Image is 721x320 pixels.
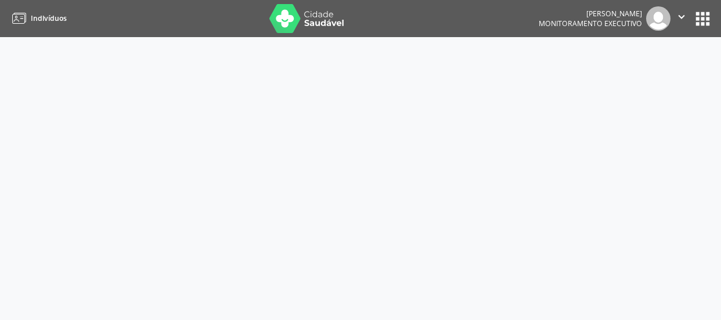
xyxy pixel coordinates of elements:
div: [PERSON_NAME] [539,9,642,19]
span: Monitoramento Executivo [539,19,642,28]
button: apps [693,9,713,29]
button:  [670,6,693,31]
span: Indivíduos [31,13,67,23]
a: Indivíduos [8,9,67,28]
img: img [646,6,670,31]
i:  [675,10,688,23]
